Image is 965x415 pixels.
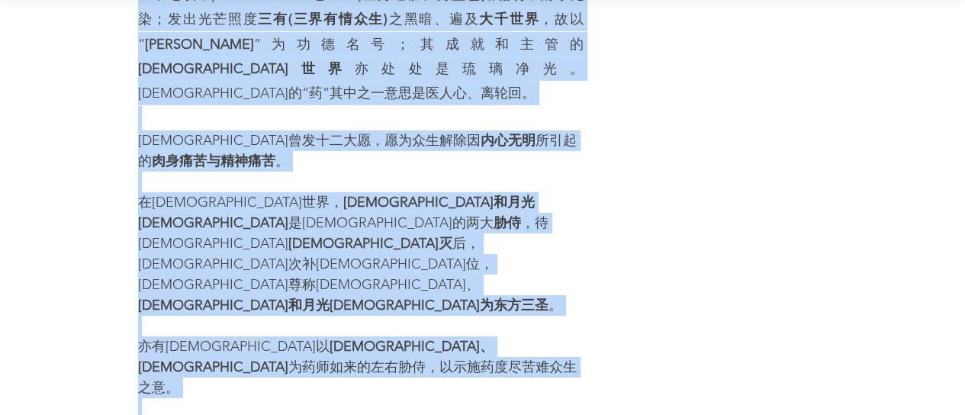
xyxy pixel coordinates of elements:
a: [DEMOGRAPHIC_DATA]灭 [288,235,452,252]
span: 和 [288,297,302,314]
a: 三有 [258,11,288,27]
span: 为药师如来的左右胁侍，以示施药度尽苦难众生之意。 [138,359,577,396]
a: [DEMOGRAPHIC_DATA] [138,297,288,314]
span: 亦处处是琉璃净光。[DEMOGRAPHIC_DATA]的“药”其中之一意思是医人心、离轮回。 [138,60,584,101]
span: 。 [275,153,289,169]
span: ”为功德名号；其成就和主管的 [254,36,584,53]
span: 。 [548,297,562,314]
span: 、 [480,338,494,355]
a: 月光[DEMOGRAPHIC_DATA] [138,194,535,231]
a: 胁侍 [494,214,521,231]
span: 后，[DEMOGRAPHIC_DATA]次补[DEMOGRAPHIC_DATA]位，[DEMOGRAPHIC_DATA]尊称[DEMOGRAPHIC_DATA]、 [138,235,494,293]
span: [PERSON_NAME] [145,36,254,53]
a: 内心无明 [481,132,536,149]
a: 肉身痛苦 [152,153,207,169]
a: 东方三圣 [494,297,548,314]
span: 是[DEMOGRAPHIC_DATA]的两大 [288,214,494,231]
a: 月光[DEMOGRAPHIC_DATA] [302,297,480,314]
a: [DEMOGRAPHIC_DATA] [330,338,480,355]
span: 亦有[DEMOGRAPHIC_DATA]以 [138,338,330,355]
span: 之黑暗、遍及 [388,11,479,27]
a: [DEMOGRAPHIC_DATA]世界 [138,60,355,77]
span: (三界有情众生) [288,11,388,27]
span: 为 [480,297,494,314]
span: ，故以“ [138,11,584,52]
a: 大千世界 [479,11,539,27]
span: 和 [494,194,507,211]
span: 在[DEMOGRAPHIC_DATA]世界， [138,194,343,211]
a: 精神痛苦 [220,153,275,169]
a: [DEMOGRAPHIC_DATA] [343,194,494,211]
span: 与 [207,153,220,169]
span: [DEMOGRAPHIC_DATA]曾发十二大愿，愿为众生解除因 [138,132,481,149]
a: [DEMOGRAPHIC_DATA] [138,359,288,375]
